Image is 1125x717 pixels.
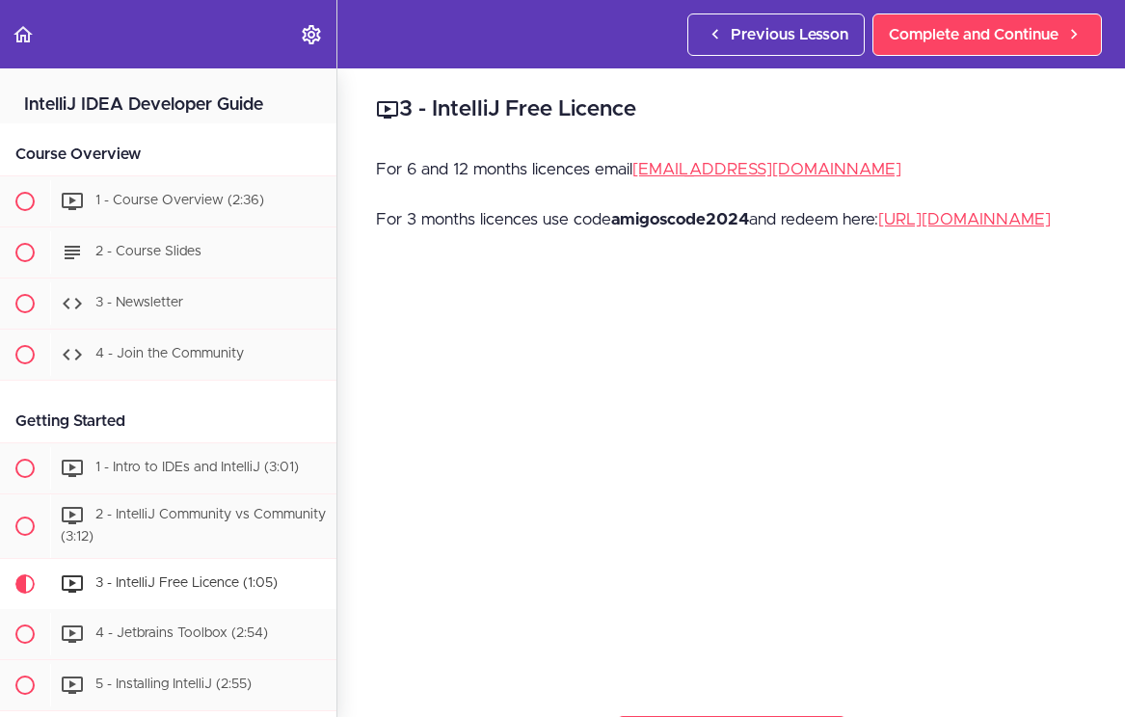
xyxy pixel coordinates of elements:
span: 4 - Jetbrains Toolbox (2:54) [95,626,268,640]
a: Complete and Continue [872,13,1102,56]
span: Previous Lesson [731,23,848,46]
span: 2 - Course Slides [95,245,201,258]
svg: Back to course curriculum [12,23,35,46]
span: 1 - Intro to IDEs and IntelliJ (3:01) [95,461,299,474]
a: [EMAIL_ADDRESS][DOMAIN_NAME] [632,161,901,177]
span: 5 - Installing IntelliJ (2:55) [95,677,252,691]
span: 4 - Join the Community [95,347,244,360]
p: For 3 months licences use code and redeem here: [376,205,1086,234]
span: 1 - Course Overview (2:36) [95,194,264,207]
a: Previous Lesson [687,13,865,56]
a: [URL][DOMAIN_NAME] [878,211,1051,227]
p: For 6 and 12 months licences email [376,155,1086,184]
span: 2 - IntelliJ Community vs Community (3:12) [61,508,326,544]
span: 3 - Newsletter [95,296,183,309]
strong: amigoscode2024 [611,211,749,227]
h2: 3 - IntelliJ Free Licence [376,93,1086,126]
svg: Settings Menu [300,23,323,46]
iframe: Video Player [376,284,1086,684]
span: Complete and Continue [889,23,1058,46]
span: 3 - IntelliJ Free Licence (1:05) [95,576,278,590]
